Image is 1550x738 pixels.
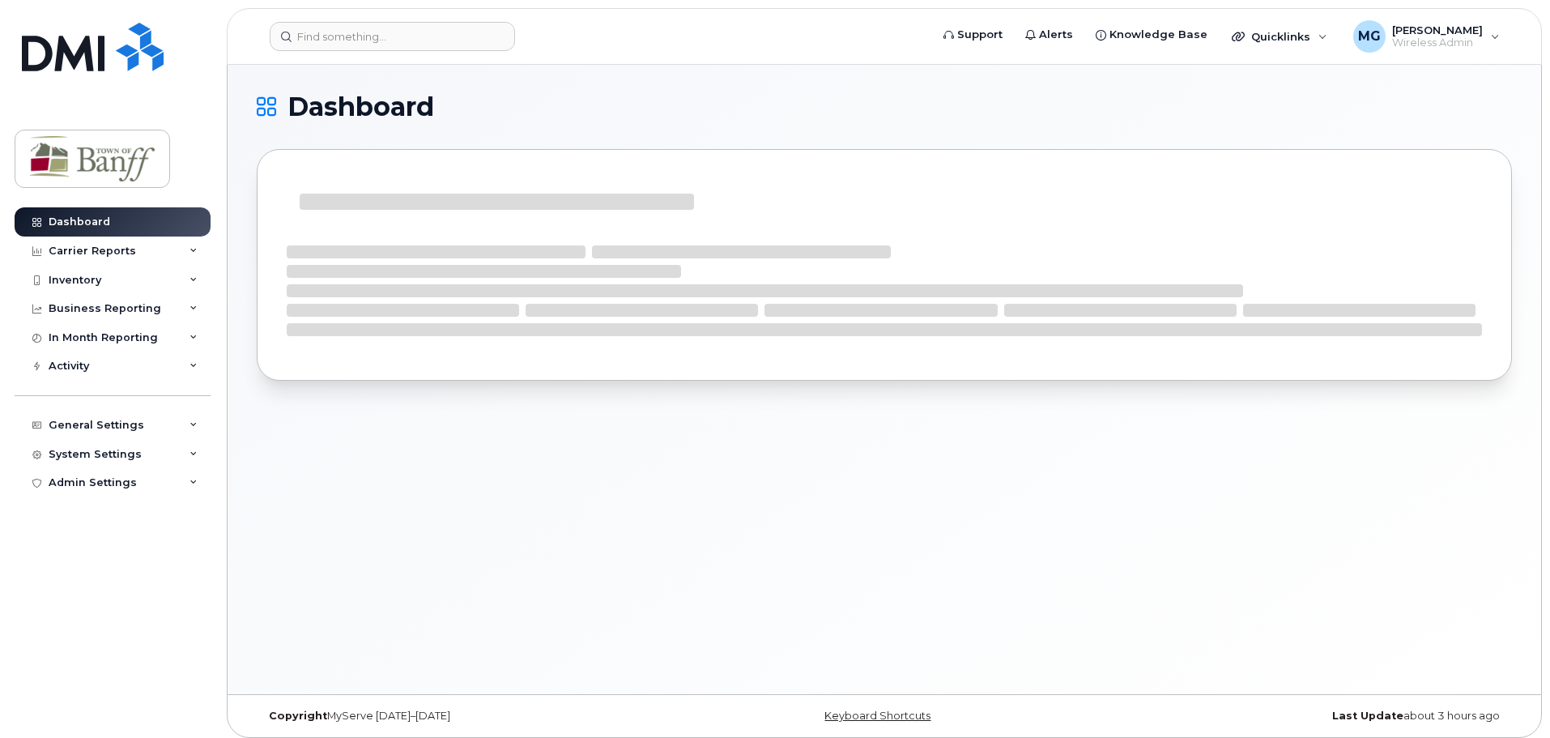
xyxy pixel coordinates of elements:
strong: Copyright [269,710,327,722]
strong: Last Update [1332,710,1403,722]
span: Dashboard [287,95,434,119]
a: Keyboard Shortcuts [824,710,930,722]
div: MyServe [DATE]–[DATE] [257,710,675,723]
div: about 3 hours ago [1093,710,1512,723]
